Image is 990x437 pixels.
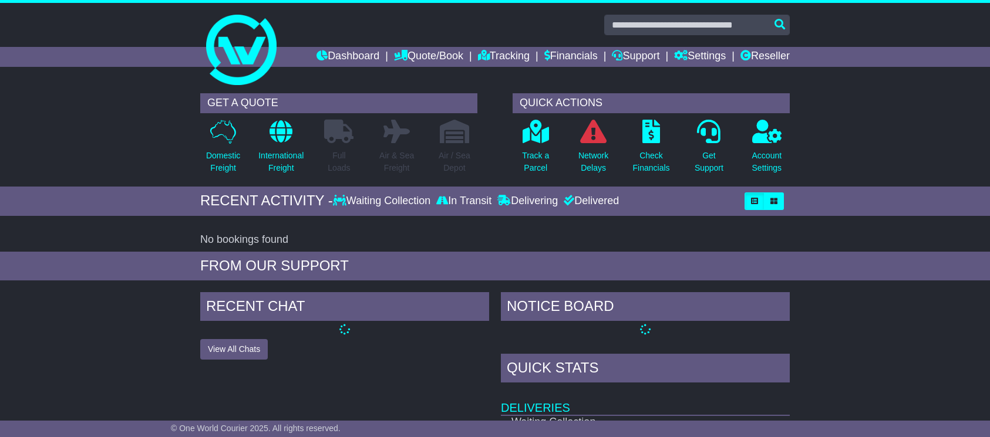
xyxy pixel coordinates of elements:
[333,195,433,208] div: Waiting Collection
[494,195,561,208] div: Delivering
[561,195,619,208] div: Delivered
[316,47,379,67] a: Dashboard
[206,119,241,181] a: DomesticFreight
[633,150,670,174] p: Check Financials
[632,119,671,181] a: CheckFinancials
[478,47,530,67] a: Tracking
[200,192,333,209] div: RECENT ACTIVITY -
[433,195,494,208] div: In Transit
[501,292,790,324] div: NOTICE BOARD
[200,292,489,324] div: RECENT CHAT
[612,47,659,67] a: Support
[258,119,304,181] a: InternationalFreight
[439,150,470,174] p: Air / Sea Depot
[258,150,304,174] p: International Freight
[171,424,341,433] span: © One World Courier 2025. All rights reserved.
[200,258,790,275] div: FROM OUR SUPPORT
[522,150,549,174] p: Track a Parcel
[501,415,748,429] td: Waiting Collection
[695,150,723,174] p: Get Support
[501,385,790,415] td: Deliveries
[324,150,353,174] p: Full Loads
[740,47,790,67] a: Reseller
[521,119,550,181] a: Track aParcel
[200,233,790,246] div: No bookings found
[752,119,783,181] a: AccountSettings
[578,119,609,181] a: NetworkDelays
[394,47,463,67] a: Quote/Book
[544,47,598,67] a: Financials
[674,47,726,67] a: Settings
[501,354,790,385] div: Quick Stats
[513,93,790,113] div: QUICK ACTIONS
[200,339,268,360] button: View All Chats
[694,119,724,181] a: GetSupport
[379,150,414,174] p: Air & Sea Freight
[200,93,477,113] div: GET A QUOTE
[578,150,608,174] p: Network Delays
[206,150,240,174] p: Domestic Freight
[752,150,782,174] p: Account Settings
